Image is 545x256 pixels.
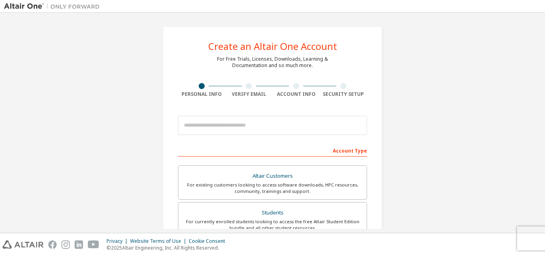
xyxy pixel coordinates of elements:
[217,56,328,69] div: For Free Trials, Licenses, Downloads, Learning & Documentation and so much more.
[272,91,320,97] div: Account Info
[225,91,273,97] div: Verify Email
[183,182,362,194] div: For existing customers looking to access software downloads, HPC resources, community, trainings ...
[130,238,189,244] div: Website Terms of Use
[4,2,104,10] img: Altair One
[178,91,225,97] div: Personal Info
[107,238,130,244] div: Privacy
[48,240,57,249] img: facebook.svg
[107,244,230,251] p: © 2025 Altair Engineering, Inc. All Rights Reserved.
[183,218,362,231] div: For currently enrolled students looking to access the free Altair Student Edition bundle and all ...
[208,42,337,51] div: Create an Altair One Account
[183,171,362,182] div: Altair Customers
[320,91,367,97] div: Security Setup
[75,240,83,249] img: linkedin.svg
[183,207,362,218] div: Students
[178,144,367,157] div: Account Type
[2,240,43,249] img: altair_logo.svg
[189,238,230,244] div: Cookie Consent
[88,240,99,249] img: youtube.svg
[61,240,70,249] img: instagram.svg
